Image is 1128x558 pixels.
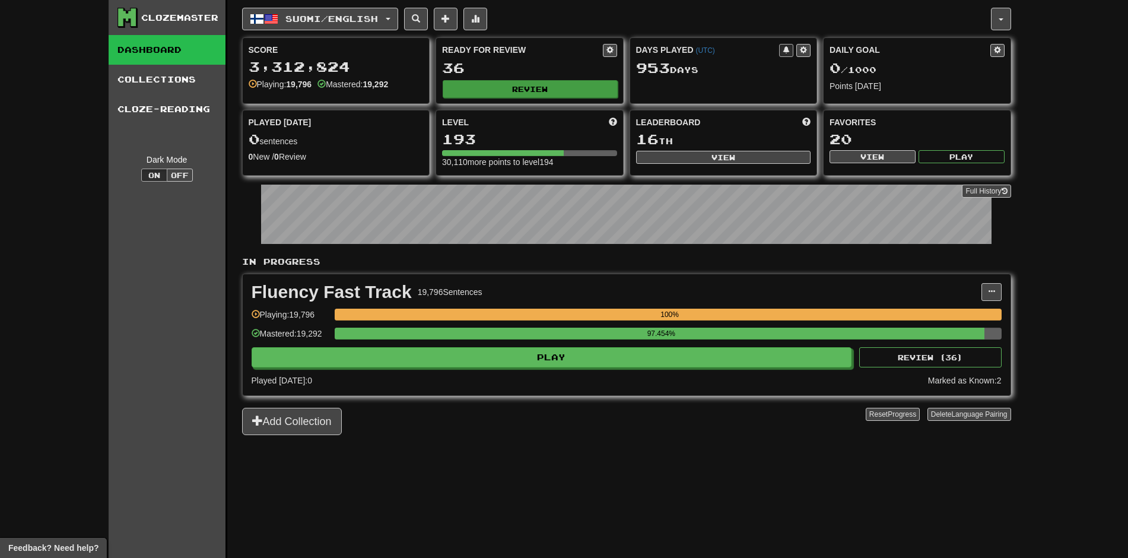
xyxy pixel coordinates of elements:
[636,59,670,76] span: 953
[141,12,218,24] div: Clozemaster
[249,78,312,90] div: Playing:
[117,154,217,166] div: Dark Mode
[252,347,852,367] button: Play
[8,542,98,554] span: Open feedback widget
[434,8,457,30] button: Add sentence to collection
[802,116,811,128] span: This week in points, UTC
[830,116,1005,128] div: Favorites
[317,78,388,90] div: Mastered:
[888,410,916,418] span: Progress
[418,286,482,298] div: 19,796 Sentences
[249,151,424,163] div: New / Review
[274,152,279,161] strong: 0
[286,80,312,89] strong: 19,796
[636,131,659,147] span: 16
[252,309,329,328] div: Playing: 19,796
[859,347,1002,367] button: Review (36)
[442,44,603,56] div: Ready for Review
[404,8,428,30] button: Search sentences
[830,59,841,76] span: 0
[242,408,342,435] button: Add Collection
[285,14,378,24] span: Suomi / English
[636,151,811,164] button: View
[249,116,312,128] span: Played [DATE]
[109,35,225,65] a: Dashboard
[609,116,617,128] span: Score more points to level up
[951,410,1007,418] span: Language Pairing
[830,65,876,75] span: / 1000
[442,156,617,168] div: 30,110 more points to level 194
[167,169,193,182] button: Off
[636,44,780,56] div: Days Played
[338,309,1002,321] div: 100%
[927,408,1011,421] button: DeleteLanguage Pairing
[442,61,617,75] div: 36
[442,132,617,147] div: 193
[252,328,329,347] div: Mastered: 19,292
[338,328,984,340] div: 97.454%
[249,152,253,161] strong: 0
[636,61,811,76] div: Day s
[249,132,424,147] div: sentences
[636,116,701,128] span: Leaderboard
[695,46,714,55] a: (UTC)
[109,94,225,124] a: Cloze-Reading
[830,44,990,57] div: Daily Goal
[109,65,225,94] a: Collections
[141,169,167,182] button: On
[830,132,1005,147] div: 20
[252,283,412,301] div: Fluency Fast Track
[830,80,1005,92] div: Points [DATE]
[463,8,487,30] button: More stats
[252,376,312,385] span: Played [DATE]: 0
[830,150,916,163] button: View
[242,8,398,30] button: Suomi/English
[442,116,469,128] span: Level
[636,132,811,147] div: th
[249,59,424,74] div: 3,312,824
[866,408,920,421] button: ResetProgress
[928,375,1002,386] div: Marked as Known: 2
[249,44,424,56] div: Score
[962,185,1011,198] a: Full History
[919,150,1005,163] button: Play
[242,256,1011,268] p: In Progress
[363,80,388,89] strong: 19,292
[443,80,618,98] button: Review
[249,131,260,147] span: 0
